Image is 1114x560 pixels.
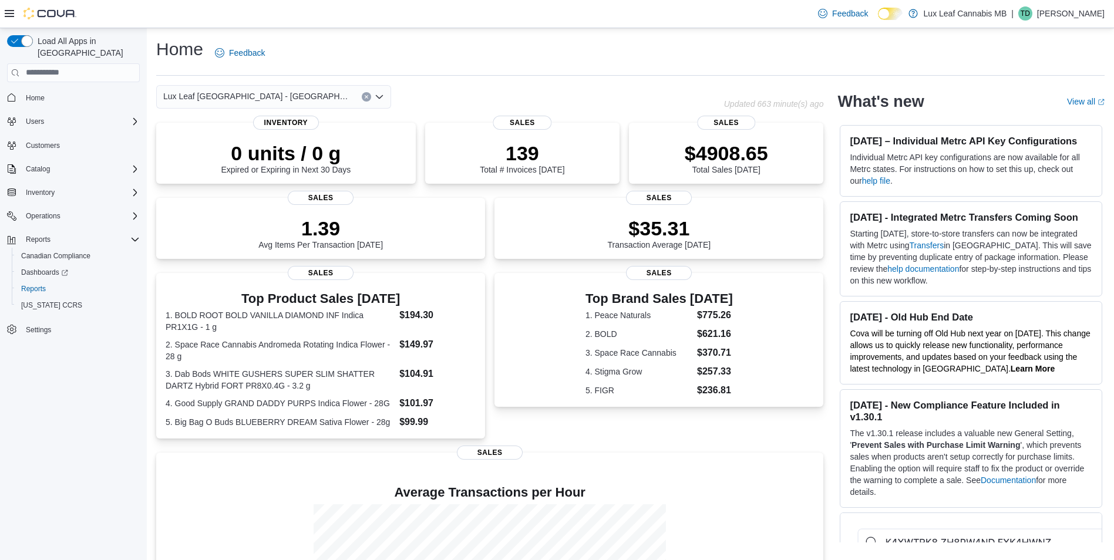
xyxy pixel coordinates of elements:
span: Sales [457,446,523,460]
span: Catalog [21,162,140,176]
button: Operations [2,208,144,224]
span: Home [21,90,140,105]
p: $35.31 [608,217,711,240]
h1: Home [156,38,203,61]
button: Canadian Compliance [12,248,144,264]
dt: 5. Big Bag O Buds BLUEBERRY DREAM Sativa Flower - 28g [166,416,395,428]
span: Reports [21,284,46,294]
h4: Average Transactions per Hour [166,485,814,500]
a: Transfers [910,241,944,250]
dd: $104.91 [399,367,476,381]
div: Theo Dorge [1018,6,1032,21]
p: Updated 663 minute(s) ago [724,99,824,109]
span: Customers [21,138,140,153]
dd: $257.33 [697,365,733,379]
dt: 3. Dab Bods WHITE GUSHERS SUPER SLIM SHATTER DARTZ Hybrid FORT PR8X0.4G - 3.2 g [166,368,395,392]
span: Load All Apps in [GEOGRAPHIC_DATA] [33,35,140,59]
p: The v1.30.1 release includes a valuable new General Setting, ' ', which prevents sales when produ... [850,427,1092,498]
span: Feedback [832,8,868,19]
dd: $99.99 [399,415,476,429]
dd: $236.81 [697,383,733,397]
button: Inventory [2,184,144,201]
button: Users [2,113,144,130]
span: Users [21,114,140,129]
p: $4908.65 [685,141,768,165]
span: TD [1021,6,1030,21]
p: | [1011,6,1014,21]
button: Inventory [21,185,59,200]
dd: $370.71 [697,346,733,360]
span: Operations [26,211,60,221]
dd: $775.26 [697,308,733,322]
img: Cova [23,8,76,19]
a: Documentation [981,475,1036,485]
a: Dashboards [12,264,144,281]
span: Sales [697,116,755,130]
h3: [DATE] - Old Hub End Date [850,311,1092,323]
span: Lux Leaf [GEOGRAPHIC_DATA] - [GEOGRAPHIC_DATA] [163,89,350,103]
button: Catalog [2,161,144,177]
a: Dashboards [16,265,73,279]
dd: $621.16 [697,327,733,341]
nav: Complex example [7,85,140,369]
span: Washington CCRS [16,298,140,312]
button: Home [2,89,144,106]
h3: [DATE] - New Compliance Feature Included in v1.30.1 [850,399,1092,423]
a: Canadian Compliance [16,249,95,263]
a: Learn More [1011,364,1055,373]
span: Sales [288,266,354,280]
a: Feedback [813,2,873,25]
dt: 2. Space Race Cannabis Andromeda Rotating Indica Flower - 28 g [166,339,395,362]
a: help file [862,176,890,185]
span: Sales [288,191,354,205]
h2: What's new [837,92,924,111]
h3: [DATE] – Individual Metrc API Key Configurations [850,135,1092,147]
dd: $101.97 [399,396,476,410]
a: Feedback [210,41,270,65]
dd: $194.30 [399,308,476,322]
span: Catalog [26,164,50,174]
span: Dashboards [16,265,140,279]
span: Users [26,117,44,126]
span: Inventory [21,185,140,200]
button: Clear input [362,92,371,102]
h3: [DATE] - Integrated Metrc Transfers Coming Soon [850,211,1092,223]
h3: Top Product Sales [DATE] [166,292,476,306]
span: Home [26,93,45,103]
span: Canadian Compliance [16,249,140,263]
div: Total Sales [DATE] [685,141,768,174]
span: Canadian Compliance [21,251,90,261]
button: [US_STATE] CCRS [12,297,144,313]
a: Home [21,91,49,105]
button: Reports [21,232,55,247]
a: [US_STATE] CCRS [16,298,87,312]
span: Reports [26,235,51,244]
p: [PERSON_NAME] [1037,6,1105,21]
svg: External link [1098,99,1105,106]
button: Customers [2,137,144,154]
button: Open list of options [375,92,384,102]
span: Settings [21,322,140,336]
dt: 4. Stigma Grow [585,366,692,377]
dt: 5. FIGR [585,384,692,396]
div: Expired or Expiring in Next 30 Days [221,141,351,174]
dt: 1. Peace Naturals [585,309,692,321]
input: Dark Mode [878,8,903,20]
div: Total # Invoices [DATE] [480,141,564,174]
p: Lux Leaf Cannabis MB [924,6,1007,21]
a: Settings [21,323,56,337]
span: Customers [26,141,60,150]
p: 139 [480,141,564,165]
span: Inventory [26,188,55,197]
h3: Top Brand Sales [DATE] [585,292,733,306]
span: Feedback [229,47,265,59]
dt: 3. Space Race Cannabis [585,347,692,359]
span: Settings [26,325,51,335]
a: View allExternal link [1067,97,1105,106]
div: Transaction Average [DATE] [608,217,711,249]
button: Operations [21,209,65,223]
dt: 4. Good Supply GRAND DADDY PURPS Indica Flower - 28G [166,397,395,409]
a: help documentation [887,264,959,274]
